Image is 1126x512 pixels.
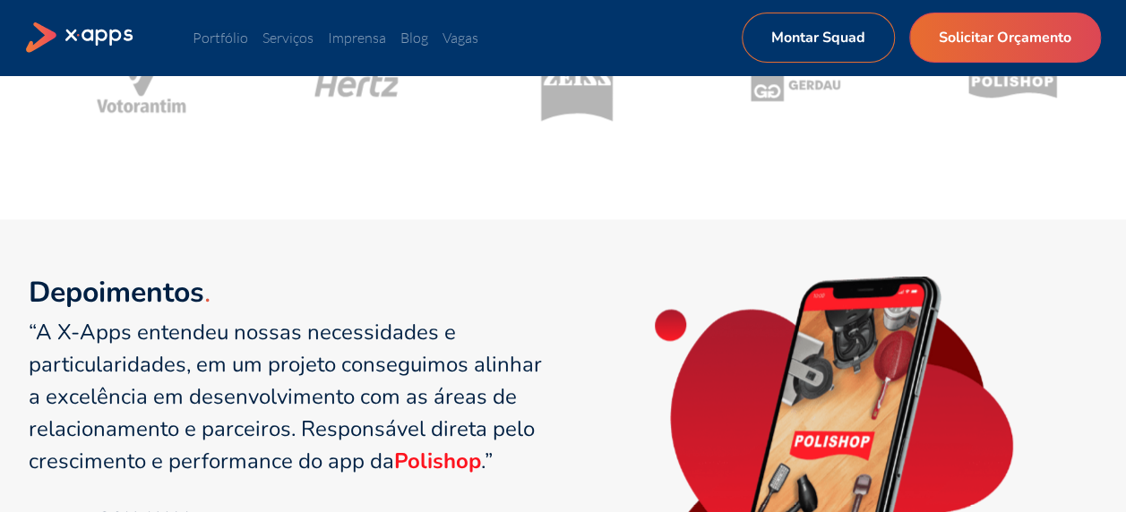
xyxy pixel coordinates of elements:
a: Portfólio [193,29,248,47]
a: Solicitar Orçamento [909,13,1101,63]
a: Montar Squad [742,13,895,63]
a: Serviços [262,29,314,47]
a: Blog [400,29,428,47]
a: Imprensa [328,29,386,47]
strong: Depoimentos [29,273,204,311]
strong: Polishop [394,447,481,475]
a: Vagas [443,29,478,47]
q: “A X-Apps entendeu nossas necessidades e particularidades, em um projeto conseguimos alinhar a ex... [29,318,542,475]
